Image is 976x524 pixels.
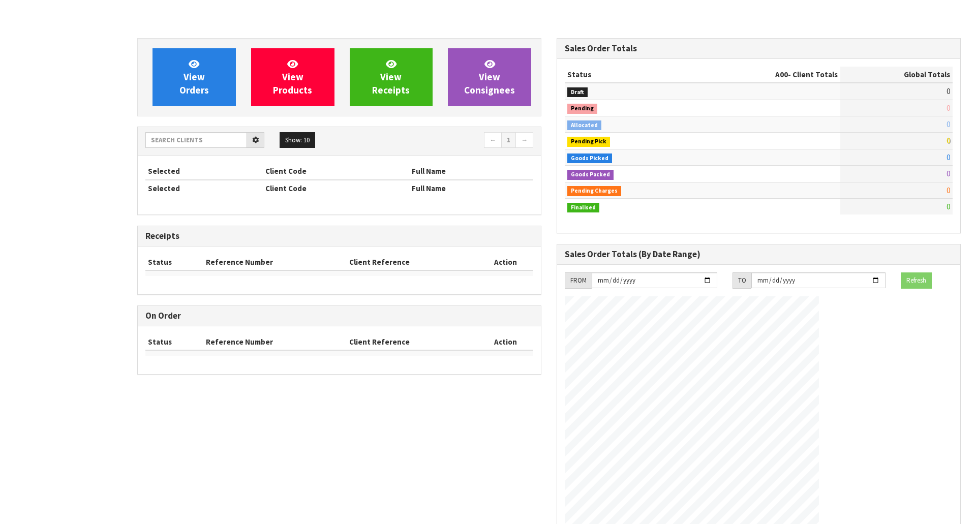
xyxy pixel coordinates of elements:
span: Allocated [567,120,601,131]
div: TO [733,272,751,289]
input: Search clients [145,132,247,148]
span: Goods Packed [567,170,614,180]
a: ViewOrders [152,48,236,106]
h3: On Order [145,311,533,321]
span: View Consignees [464,58,515,96]
a: → [515,132,533,148]
span: View Products [273,58,312,96]
th: Reference Number [203,254,347,270]
th: Selected [145,163,263,179]
a: ViewProducts [251,48,334,106]
h3: Receipts [145,231,533,241]
span: 0 [947,152,950,162]
th: Client Reference [347,254,477,270]
th: Action [477,334,533,350]
th: Action [477,254,533,270]
th: - Client Totals [693,67,840,83]
span: Finalised [567,203,599,213]
a: ViewReceipts [350,48,433,106]
span: View Orders [179,58,209,96]
th: Status [145,254,203,270]
span: Pending Charges [567,186,621,196]
th: Client Code [263,163,409,179]
nav: Page navigation [347,132,533,150]
span: 0 [947,202,950,211]
a: ← [484,132,502,148]
th: Reference Number [203,334,347,350]
h3: Sales Order Totals (By Date Range) [565,250,953,259]
span: 0 [947,103,950,113]
th: Client Code [263,180,409,196]
div: FROM [565,272,592,289]
span: A00 [775,70,788,79]
span: 0 [947,119,950,129]
a: 1 [501,132,516,148]
span: Goods Picked [567,153,612,164]
span: 0 [947,136,950,145]
span: Pending Pick [567,137,610,147]
h3: Sales Order Totals [565,44,953,53]
th: Status [565,67,693,83]
th: Global Totals [840,67,953,83]
th: Full Name [409,180,533,196]
th: Full Name [409,163,533,179]
th: Selected [145,180,263,196]
th: Status [145,334,203,350]
span: 0 [947,169,950,178]
th: Client Reference [347,334,477,350]
span: Pending [567,104,597,114]
span: 0 [947,186,950,195]
span: 0 [947,86,950,96]
button: Refresh [901,272,932,289]
span: View Receipts [372,58,410,96]
span: Draft [567,87,588,98]
button: Show: 10 [280,132,315,148]
a: ViewConsignees [448,48,531,106]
